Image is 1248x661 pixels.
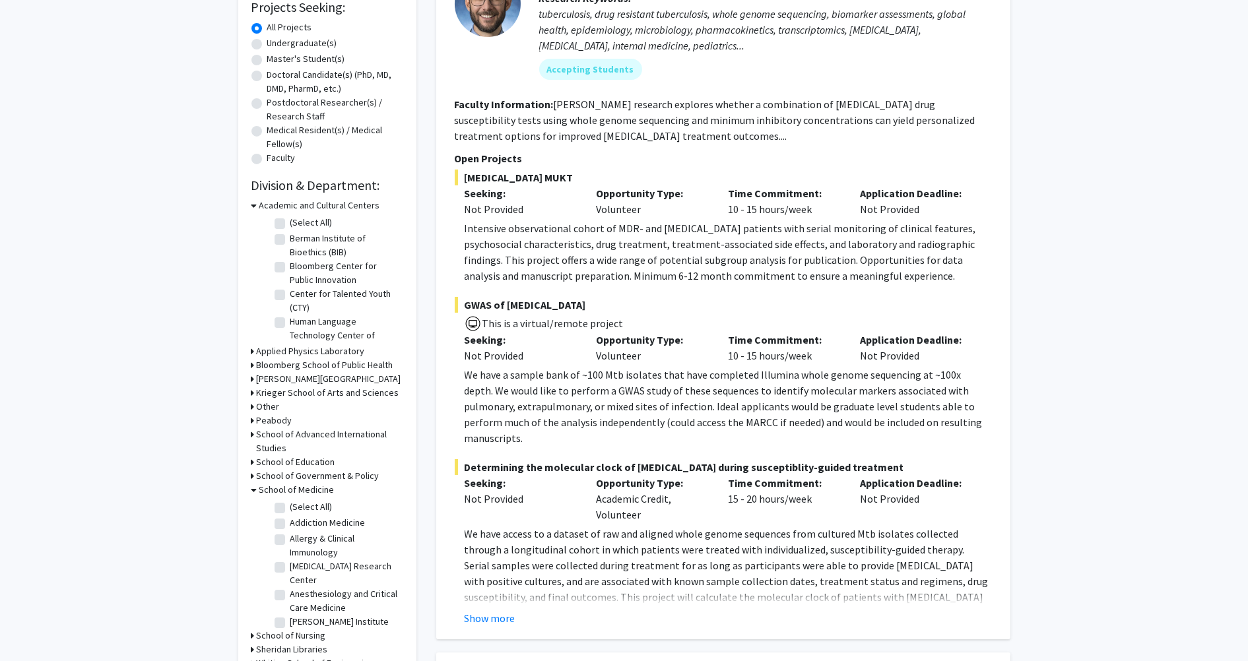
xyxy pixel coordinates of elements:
h3: Sheridan Libraries [257,643,328,656]
h3: Academic and Cultural Centers [259,199,380,212]
div: tuberculosis, drug resistant tuberculosis, whole genome sequencing, biomarker assessments, global... [539,6,992,53]
label: [PERSON_NAME] Institute for Patient Safety and Quality [290,615,400,656]
div: Not Provided [465,491,577,507]
p: We have a sample bank of ~100 Mtb isolates that have completed Illumina whole genome sequencing a... [465,367,992,446]
h2: Division & Department: [251,177,403,193]
p: Time Commitment: [728,475,840,491]
div: 10 - 15 hours/week [718,185,850,217]
span: [MEDICAL_DATA] MUKT [455,170,992,185]
iframe: Chat [1192,602,1238,651]
div: Not Provided [850,332,982,363]
h3: School of Advanced International Studies [257,427,403,455]
p: Opportunity Type: [596,185,708,201]
h3: School of Education [257,455,335,469]
label: (Select All) [290,500,333,514]
p: Open Projects [455,150,992,166]
h3: Peabody [257,414,292,427]
h3: Applied Physics Laboratory [257,344,365,358]
p: Intensive observational cohort of MDR- and [MEDICAL_DATA] patients with serial monitoring of clin... [465,220,992,284]
div: Not Provided [850,185,982,217]
span: GWAS of [MEDICAL_DATA] [455,297,992,313]
div: Volunteer [586,185,718,217]
label: Bloomberg Center for Public Innovation [290,259,400,287]
p: Seeking: [465,332,577,348]
p: Application Deadline: [860,185,972,201]
p: Opportunity Type: [596,332,708,348]
p: Seeking: [465,475,577,491]
p: Time Commitment: [728,185,840,201]
label: Master's Student(s) [267,52,345,66]
p: Application Deadline: [860,332,972,348]
label: [MEDICAL_DATA] Research Center [290,559,400,587]
label: Faculty [267,151,296,165]
label: Berman Institute of Bioethics (BIB) [290,232,400,259]
h3: School of Government & Policy [257,469,379,483]
div: Not Provided [465,348,577,363]
label: Anesthesiology and Critical Care Medicine [290,587,400,615]
div: 10 - 15 hours/week [718,332,850,363]
p: Opportunity Type: [596,475,708,491]
div: Volunteer [586,332,718,363]
h3: Other [257,400,280,414]
fg-read-more: [PERSON_NAME] research explores whether a combination of [MEDICAL_DATA] drug susceptibility tests... [455,98,975,142]
div: Academic Credit, Volunteer [586,475,718,522]
h3: School of Medicine [259,483,335,497]
h3: School of Nursing [257,629,326,643]
b: Faculty Information: [455,98,554,111]
div: Not Provided [850,475,982,522]
div: Not Provided [465,201,577,217]
h3: Krieger School of Arts and Sciences [257,386,399,400]
label: Addiction Medicine [290,516,366,530]
button: Show more [465,610,515,626]
label: All Projects [267,20,312,34]
span: Determining the molecular clock of [MEDICAL_DATA] during susceptiblity-guided treatment [455,459,992,475]
label: Medical Resident(s) / Medical Fellow(s) [267,123,403,151]
span: This is a virtual/remote project [481,317,624,330]
p: Time Commitment: [728,332,840,348]
label: Doctoral Candidate(s) (PhD, MD, DMD, PharmD, etc.) [267,68,403,96]
label: Undergraduate(s) [267,36,337,50]
div: 15 - 20 hours/week [718,475,850,522]
p: Seeking: [465,185,577,201]
label: (Select All) [290,216,333,230]
h3: [PERSON_NAME][GEOGRAPHIC_DATA] [257,372,401,386]
p: Application Deadline: [860,475,972,491]
h3: Bloomberg School of Public Health [257,358,393,372]
label: Postdoctoral Researcher(s) / Research Staff [267,96,403,123]
label: Human Language Technology Center of Excellence (HLTCOE) [290,315,400,356]
label: Allergy & Clinical Immunology [290,532,400,559]
label: Center for Talented Youth (CTY) [290,287,400,315]
mat-chip: Accepting Students [539,59,642,80]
